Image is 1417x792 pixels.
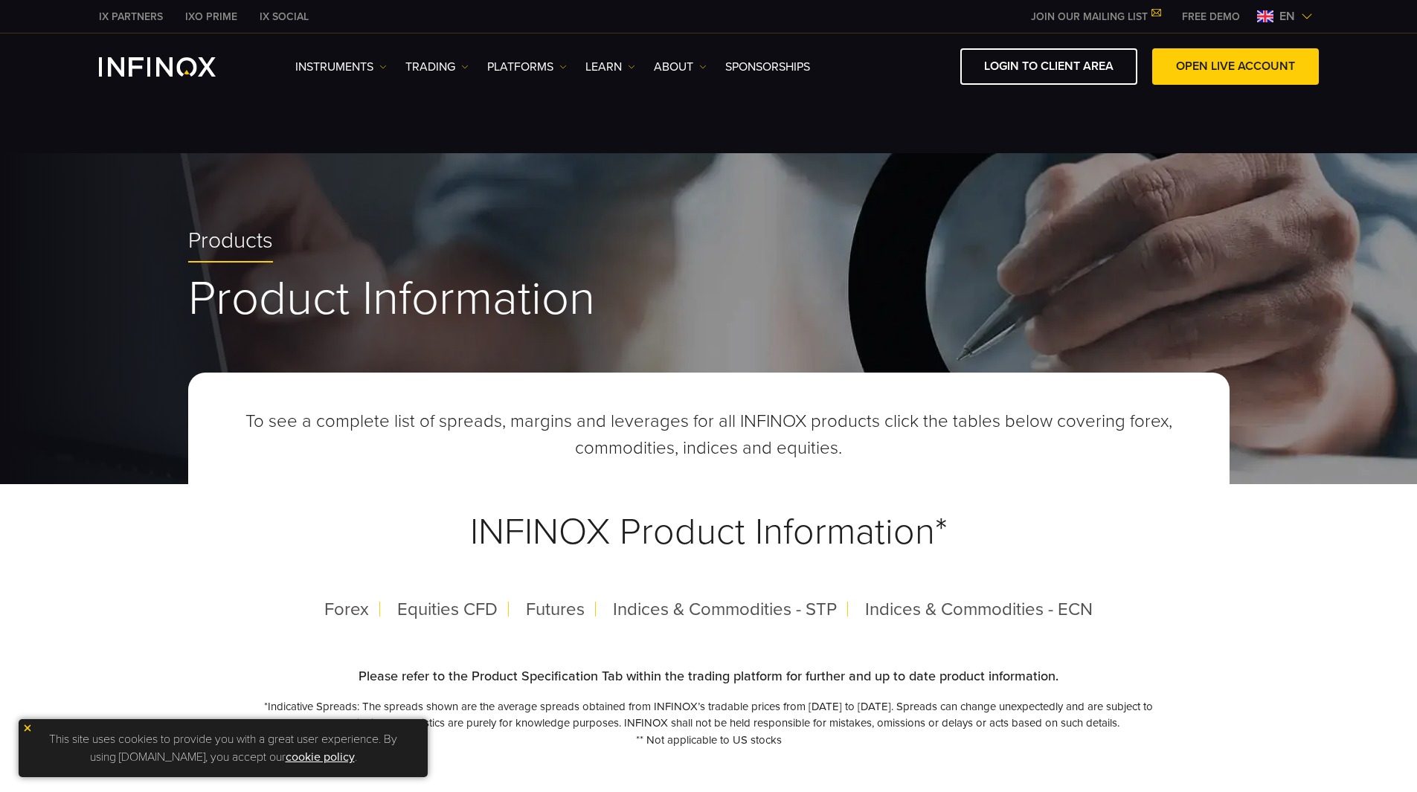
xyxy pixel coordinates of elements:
h1: Product Information [188,274,1230,324]
span: Equities CFD [397,599,498,620]
a: INFINOX [174,9,248,25]
p: Please refer to the Product Specification Tab within the trading platform for further and up to d... [260,666,1158,686]
span: Indices & Commodities - ECN [865,599,1093,620]
p: *Indicative Spreads: The spreads shown are the average spreads obtained from INFINOX’s tradable p... [260,698,1158,732]
a: cookie policy [286,750,355,764]
a: ABOUT [654,58,707,76]
a: TRADING [405,58,469,76]
a: OPEN LIVE ACCOUNT [1152,48,1319,85]
span: Futures [526,599,585,620]
img: yellow close icon [22,723,33,733]
p: To see a complete list of spreads, margins and leverages for all INFINOX products click the table... [224,408,1194,462]
span: en [1273,7,1301,25]
a: INFINOX [88,9,174,25]
span: Indices & Commodities - STP [613,599,837,620]
a: Instruments [295,58,387,76]
a: JOIN OUR MAILING LIST [1020,10,1171,23]
a: INFINOX MENU [1171,9,1251,25]
span: Forex [324,599,369,620]
a: SPONSORSHIPS [725,58,810,76]
h3: INFINOX Product Information* [224,474,1194,590]
a: Learn [585,58,635,76]
a: INFINOX Logo [99,57,251,77]
a: PLATFORMS [487,58,567,76]
span: Products [188,228,273,255]
p: ** Not applicable to US stocks [260,732,1158,749]
a: INFINOX [248,9,320,25]
p: This site uses cookies to provide you with a great user experience. By using [DOMAIN_NAME], you a... [26,727,420,770]
a: LOGIN TO CLIENT AREA [960,48,1137,85]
